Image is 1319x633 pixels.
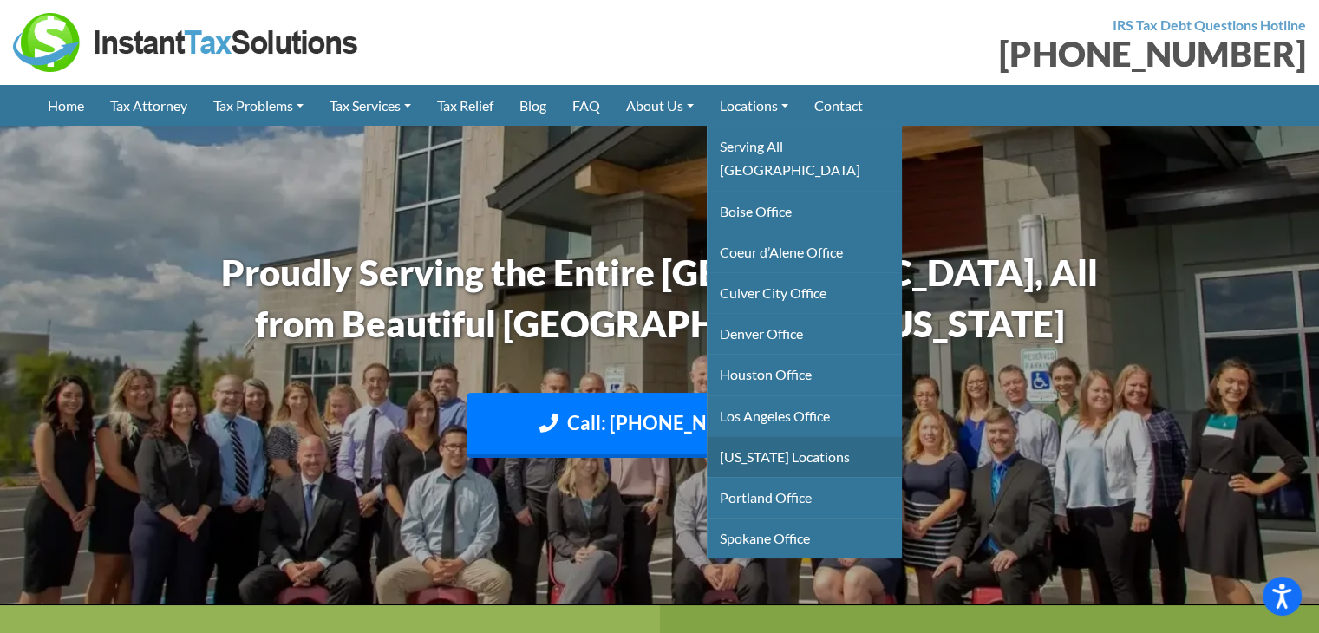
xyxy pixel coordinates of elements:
[707,395,902,436] a: Los Angeles Office
[801,85,876,126] a: Contact
[13,13,360,72] img: Instant Tax Solutions Logo
[707,85,801,126] a: Locations
[467,393,852,458] a: Call: [PHONE_NUMBER]
[707,313,902,354] a: Denver Office
[1113,16,1306,33] strong: IRS Tax Debt Questions Hotline
[707,436,902,477] a: [US_STATE] Locations
[179,247,1141,349] h1: Proudly Serving the Entire [GEOGRAPHIC_DATA], All from Beautiful [GEOGRAPHIC_DATA][US_STATE]
[97,85,200,126] a: Tax Attorney
[35,85,97,126] a: Home
[707,518,902,558] a: Spokane Office
[13,32,360,49] a: Instant Tax Solutions Logo
[707,354,902,395] a: Houston Office
[559,85,613,126] a: FAQ
[613,85,707,126] a: About Us
[317,85,424,126] a: Tax Services
[673,36,1307,71] div: [PHONE_NUMBER]
[707,126,902,190] a: Serving All [GEOGRAPHIC_DATA]
[506,85,559,126] a: Blog
[707,477,902,518] a: Portland Office
[200,85,317,126] a: Tax Problems
[707,191,902,232] a: Boise Office
[424,85,506,126] a: Tax Relief
[707,272,902,313] a: Culver City Office
[707,232,902,272] a: Coeur d’Alene Office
